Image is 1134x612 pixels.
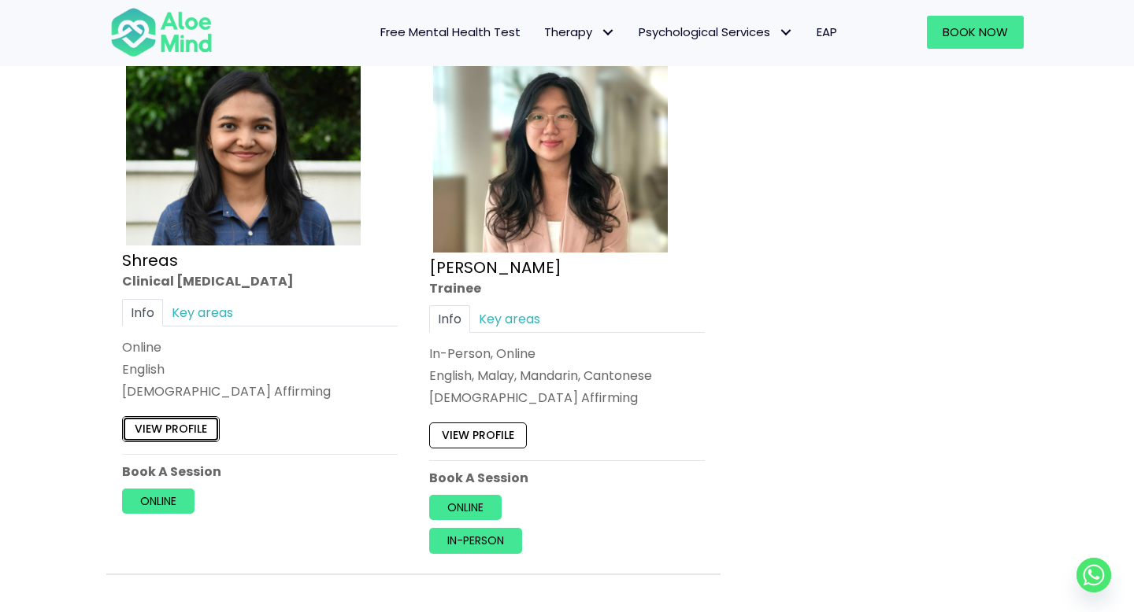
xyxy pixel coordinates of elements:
div: [DEMOGRAPHIC_DATA] Affirming [122,382,398,400]
a: Shreas [122,250,178,272]
div: Clinical [MEDICAL_DATA] [122,273,398,291]
img: Zi Xuan Trainee Aloe Mind [433,18,668,253]
span: Therapy [544,24,615,40]
span: Psychological Services [639,24,793,40]
a: In-person [429,528,522,553]
img: Shreas clinical psychologist [126,18,361,245]
div: [DEMOGRAPHIC_DATA] Affirming [429,389,705,407]
div: In-Person, Online [429,345,705,363]
p: English, Malay, Mandarin, Cantonese [429,367,705,385]
a: Free Mental Health Test [369,16,532,49]
div: Trainee [429,279,705,297]
span: Free Mental Health Test [380,24,521,40]
nav: Menu [233,16,849,49]
p: English [122,360,398,378]
a: Psychological ServicesPsychological Services: submenu [627,16,805,49]
a: Whatsapp [1077,558,1111,592]
a: EAP [805,16,849,49]
a: Info [429,305,470,333]
a: View profile [122,417,220,442]
a: TherapyTherapy: submenu [532,16,627,49]
a: Key areas [163,299,242,326]
div: Online [122,338,398,356]
a: View profile [429,423,527,448]
p: Book A Session [122,463,398,481]
a: Online [429,495,502,520]
span: Psychological Services: submenu [774,21,797,44]
span: EAP [817,24,837,40]
p: Book A Session [429,469,705,487]
a: Info [122,299,163,326]
a: Book Now [927,16,1024,49]
a: Key areas [470,305,549,333]
a: [PERSON_NAME] [429,256,561,278]
span: Book Now [943,24,1008,40]
img: Aloe mind Logo [110,6,213,58]
span: Therapy: submenu [596,21,619,44]
a: Online [122,488,195,514]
